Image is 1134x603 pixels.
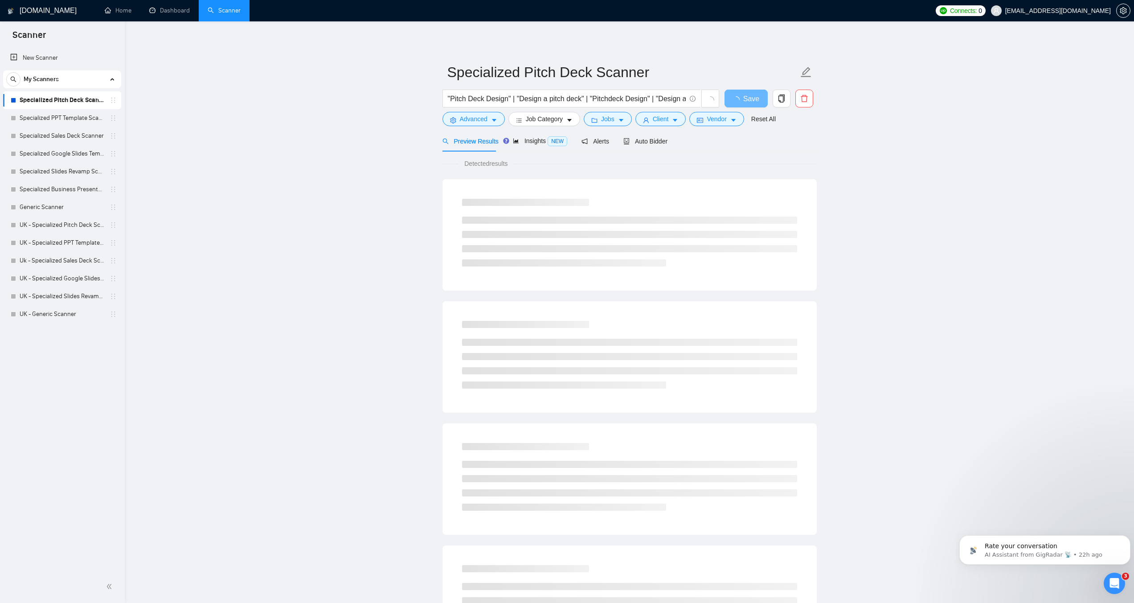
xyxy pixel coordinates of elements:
span: Connects: [950,6,977,16]
a: Generic Scanner [20,198,104,216]
span: notification [581,138,588,144]
span: holder [110,311,117,318]
span: 0 [978,6,982,16]
button: userClientcaret-down [635,112,686,126]
span: bars [516,117,522,123]
a: Uk - Specialized Sales Deck Scanner [20,252,104,270]
span: holder [110,293,117,300]
span: Insights [513,137,567,144]
a: New Scanner [10,49,114,67]
a: UK - Specialized Slides Revamp Scanner [20,287,104,305]
button: search [6,72,20,86]
button: settingAdvancedcaret-down [442,112,505,126]
a: homeHome [105,7,131,14]
button: folderJobscaret-down [584,112,632,126]
span: Advanced [460,114,487,124]
a: UK - Specialized PPT Template Scanner [20,234,104,252]
span: Save [743,93,759,104]
span: robot [623,138,630,144]
a: Specialized Google Slides Template Scanner [20,145,104,163]
input: Scanner name... [447,61,798,83]
iframe: Intercom notifications message [956,517,1134,579]
span: caret-down [491,117,497,123]
span: holder [110,204,117,211]
span: setting [1117,7,1130,14]
span: holder [110,168,117,175]
span: holder [110,239,117,246]
button: Save [725,90,768,107]
span: 3 [1122,573,1129,580]
span: Scanner [5,29,53,47]
span: area-chart [513,138,519,144]
span: holder [110,275,117,282]
span: loading [733,96,743,103]
a: Specialized Pitch Deck Scanner [20,91,104,109]
span: Client [653,114,669,124]
a: Specialized PPT Template Scanner [20,109,104,127]
li: My Scanners [3,70,121,323]
button: idcardVendorcaret-down [689,112,744,126]
span: caret-down [730,117,737,123]
a: setting [1116,7,1130,14]
iframe: Intercom live chat [1104,573,1125,594]
button: copy [773,90,790,107]
img: upwork-logo.png [940,7,947,14]
span: My Scanners [24,70,59,88]
button: setting [1116,4,1130,18]
span: setting [450,117,456,123]
span: holder [110,115,117,122]
span: Auto Bidder [623,138,667,145]
span: Alerts [581,138,609,145]
span: idcard [697,117,703,123]
span: search [442,138,449,144]
span: copy [773,94,790,103]
span: loading [706,96,714,104]
div: Tooltip anchor [502,137,510,145]
button: barsJob Categorycaret-down [508,112,580,126]
span: holder [110,97,117,104]
span: holder [110,150,117,157]
span: Preview Results [442,138,499,145]
a: Specialized Sales Deck Scanner [20,127,104,145]
span: info-circle [690,96,696,102]
span: holder [110,222,117,229]
span: search [7,76,20,82]
a: searchScanner [208,7,241,14]
a: UK - Specialized Pitch Deck Scanner [20,216,104,234]
span: Detected results [458,159,514,168]
a: UK - Generic Scanner [20,305,104,323]
span: user [993,8,999,14]
span: delete [796,94,813,103]
a: UK - Specialized Google Slides Template Scanner [20,270,104,287]
input: Search Freelance Jobs... [448,93,686,104]
a: Reset All [751,114,776,124]
span: holder [110,132,117,139]
span: Job Category [526,114,563,124]
span: caret-down [566,117,573,123]
a: Specialized Business Presentation [20,180,104,198]
span: Vendor [707,114,726,124]
button: delete [795,90,813,107]
span: folder [591,117,598,123]
li: New Scanner [3,49,121,67]
span: edit [800,66,812,78]
span: holder [110,186,117,193]
span: holder [110,257,117,264]
a: Specialized Slides Revamp Scanner [20,163,104,180]
a: dashboardDashboard [149,7,190,14]
span: Jobs [601,114,614,124]
span: user [643,117,649,123]
span: caret-down [618,117,624,123]
span: NEW [548,136,567,146]
img: logo [8,4,14,18]
span: double-left [106,582,115,591]
span: caret-down [672,117,678,123]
